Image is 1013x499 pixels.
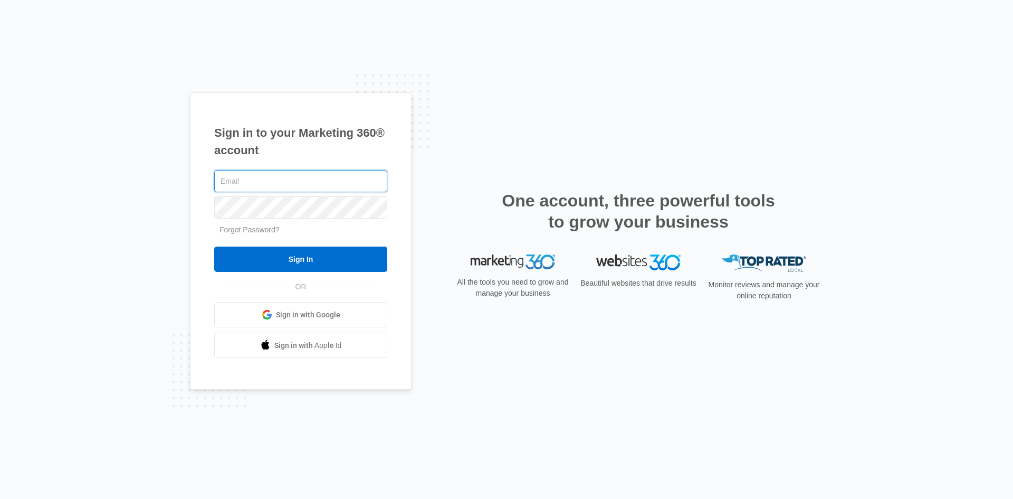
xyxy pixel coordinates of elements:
img: Marketing 360 [471,255,555,269]
input: Sign In [214,247,387,272]
a: Sign in with Google [214,302,387,327]
p: Monitor reviews and manage your online reputation [705,279,823,302]
img: Websites 360 [596,255,681,270]
img: Top Rated Local [722,255,806,272]
h1: Sign in to your Marketing 360® account [214,124,387,159]
span: Sign in with Apple Id [274,340,342,351]
p: All the tools you need to grow and manage your business [454,277,572,299]
span: Sign in with Google [276,309,340,321]
a: Sign in with Apple Id [214,333,387,358]
p: Beautiful websites that drive results [579,278,697,289]
span: OR [288,281,314,293]
a: Forgot Password? [219,225,280,234]
input: Email [214,170,387,192]
h2: One account, three powerful tools to grow your business [499,190,778,232]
